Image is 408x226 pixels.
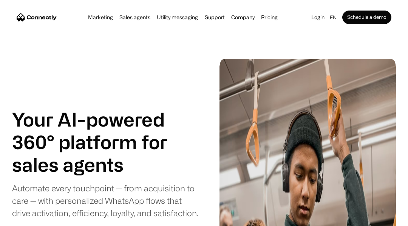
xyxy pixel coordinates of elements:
[259,14,280,20] a: Pricing
[12,153,186,176] div: 1 of 4
[309,12,327,23] a: Login
[202,14,227,20] a: Support
[8,212,45,223] aside: Language selected: English
[117,14,153,20] a: Sales agents
[342,11,391,24] a: Schedule a demo
[12,153,186,176] h1: sales agents
[12,182,202,219] div: Automate every touchpoint — from acquisition to care — with personalized WhatsApp flows that driv...
[327,12,342,23] div: en
[12,108,186,153] h1: Your AI-powered 360° platform for
[330,12,337,23] div: en
[229,12,257,23] div: Company
[12,153,186,176] div: carousel
[17,12,57,23] a: home
[231,12,255,23] div: Company
[86,14,115,20] a: Marketing
[15,213,45,223] ul: Language list
[155,14,200,20] a: Utility messaging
